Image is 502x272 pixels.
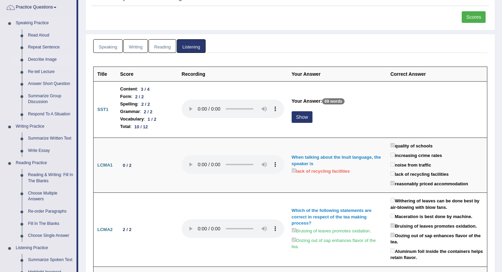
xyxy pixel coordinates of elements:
[25,90,76,108] a: Summarize Group Discussion
[25,54,76,66] a: Describe Image
[390,171,395,176] input: lack of recycling facilities
[390,161,431,169] label: noise from traffic
[120,100,174,108] li: :
[390,181,395,185] input: reasonably priced accommodation
[292,167,350,175] label: lack of recycling facilities
[292,111,312,123] button: Show
[25,132,76,145] a: Summarize Written Text
[25,145,76,157] a: Write Essay
[149,39,176,53] a: Reading
[25,230,76,242] a: Choose Single Answer
[120,226,134,233] div: 2 / 2
[123,39,148,53] a: Writing
[13,17,76,29] a: Speaking Practice
[145,116,159,123] div: 1 / 2
[390,222,477,230] label: Bruising of leaves promotes oxidation.
[292,238,296,242] input: Oozing out of sap enhances flavor of the tea.
[25,205,76,218] a: Re-order Paragraphs
[120,123,130,130] b: Total
[25,66,76,78] a: Re-tell Lecture
[25,29,76,42] a: Read Aloud
[13,242,76,254] a: Listening Practice
[120,115,144,123] b: Vocabulary
[462,11,486,23] a: Scores
[25,78,76,90] a: Answer Short Question
[292,168,296,173] input: lack of recycling facilities
[292,98,322,104] b: Your Answer:
[390,248,395,253] input: Aluminum foil inside the containers helps retain flavor.
[292,236,383,250] label: Oozing out of sap enhances flavor of the tea.
[387,67,487,82] th: Correct Answer
[178,67,288,82] th: Recording
[120,115,174,123] li: :
[390,170,449,178] label: lack of recycling facilities
[138,86,152,93] div: 3 / 4
[25,187,76,205] a: Choose Multiple Answers
[120,93,174,100] li: :
[120,85,137,93] b: Content
[390,143,395,147] input: quality of schools
[120,100,138,108] b: Spelling
[177,39,206,53] a: Listening
[292,228,296,232] input: Bruising of leaves promotes oxidation.
[390,212,472,220] label: Maceration is best done by machine.
[390,198,395,202] input: Withering of leaves can be done best by air-blowing with blow fans.
[139,101,153,108] div: 2 / 2
[97,162,113,168] b: LCMA1
[25,254,76,266] a: Summarize Spoken Text
[292,154,383,167] div: When talking about the Inuit language, the speaker is
[390,142,433,149] label: quality of schools
[120,93,131,100] b: Form
[132,123,151,130] div: 10 / 12
[288,67,387,82] th: Your Answer
[292,207,383,227] div: Which of the following statements are correct in respect of the tea making process?
[97,227,113,232] b: LCMA2
[120,85,174,93] li: :
[25,218,76,230] a: Fill In The Blanks
[390,247,483,261] label: Aluminum foil inside the containers helps retain flavor.
[322,98,345,104] p: 69 words
[390,214,395,218] input: Maceration is best done by machine.
[13,157,76,169] a: Reading Practice
[97,107,109,112] b: SST1
[390,153,395,157] input: increasing crime rates
[25,108,76,120] a: Respond To A Situation
[25,41,76,54] a: Repeat Sentence
[94,67,116,82] th: Title
[25,169,76,187] a: Reading & Writing: Fill In The Blanks
[390,231,483,245] label: Oozing out of sap enhances flavor of the tea.
[390,162,395,167] input: noise from traffic
[93,39,123,53] a: Speaking
[390,233,395,237] input: Oozing out of sap enhances flavor of the tea.
[390,223,395,228] input: Bruising of leaves promotes oxidation.
[390,151,442,159] label: increasing crime rates
[120,162,134,169] div: 0 / 2
[120,108,140,115] b: Grammar
[292,227,371,234] label: Bruising of leaves promotes oxidation.
[390,180,468,187] label: reasonably priced accommodation
[13,120,76,133] a: Writing Practice
[390,197,483,211] label: Withering of leaves can be done best by air-blowing with blow fans.
[141,108,155,115] div: 2 / 2
[120,123,174,130] li: :
[120,108,174,115] li: :
[116,67,178,82] th: Score
[133,93,147,100] div: 2 / 2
